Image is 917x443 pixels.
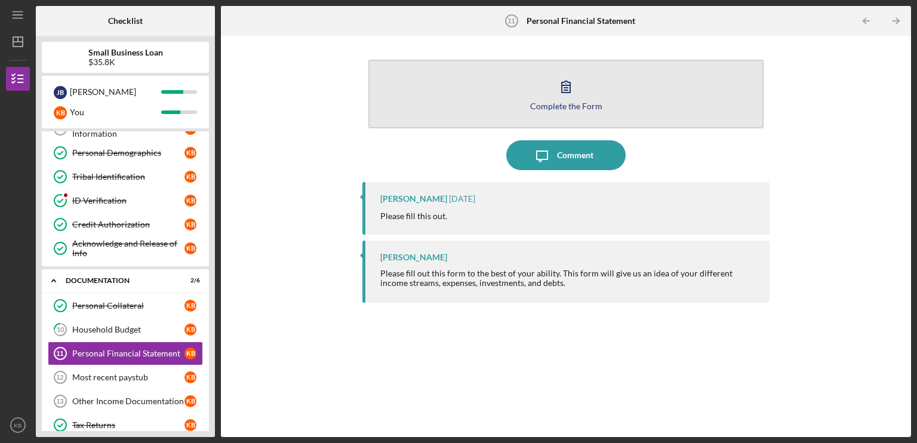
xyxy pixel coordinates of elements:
b: Checklist [108,16,143,26]
a: Acknowledge and Release of InfoKB [48,236,203,260]
a: 11Personal Financial StatementKB [48,342,203,365]
p: Please fill this out. [380,210,447,223]
tspan: 11 [56,350,63,357]
a: ID VerificationKB [48,189,203,213]
button: Comment [506,140,626,170]
a: Personal CollateralKB [48,294,203,318]
div: K B [184,147,196,159]
div: K B [184,195,196,207]
a: Tax ReturnsKB [48,413,203,437]
div: K B [54,106,67,119]
div: K B [184,300,196,312]
div: K B [184,219,196,230]
div: Tribal Identification [72,172,184,181]
div: Personal Collateral [72,301,184,310]
div: K B [184,371,196,383]
tspan: 12 [56,374,63,381]
button: Complete the Form [368,60,764,128]
div: Personal Financial Statement [72,349,184,358]
div: $35.8K [88,57,163,67]
div: K B [184,347,196,359]
b: Small Business Loan [88,48,163,57]
button: KB [6,413,30,437]
div: You [70,102,161,122]
div: Comment [557,140,593,170]
b: Personal Financial Statement [527,16,635,26]
div: Acknowledge and Release of Info [72,239,184,258]
a: 10Household BudgetKB [48,318,203,342]
div: K B [184,171,196,183]
div: K B [184,324,196,336]
div: 2 / 6 [179,277,200,284]
div: K B [184,419,196,431]
text: KB [14,422,22,429]
div: Credit Authorization [72,220,184,229]
div: [PERSON_NAME] [70,82,161,102]
div: Documentation [66,277,170,284]
tspan: 10 [57,326,64,334]
div: J B [54,86,67,99]
div: [PERSON_NAME] [380,194,447,204]
div: Complete the Form [530,101,602,110]
div: K B [184,395,196,407]
tspan: 11 [507,17,515,24]
div: Tax Returns [72,420,184,430]
div: Most recent paystub [72,373,184,382]
div: ID Verification [72,196,184,205]
a: Personal DemographicsKB [48,141,203,165]
div: K B [184,242,196,254]
a: Tribal IdentificationKB [48,165,203,189]
div: Household Budget [72,325,184,334]
time: 2025-08-13 13:09 [449,194,475,204]
a: 13Other Income DocumentationKB [48,389,203,413]
a: Credit AuthorizationKB [48,213,203,236]
div: Please fill out this form to the best of your ability. This form will give us an idea of your dif... [380,269,758,288]
tspan: 13 [56,398,63,405]
a: 12Most recent paystubKB [48,365,203,389]
div: [PERSON_NAME] [380,253,447,262]
div: Personal Demographics [72,148,184,158]
div: Other Income Documentation [72,396,184,406]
